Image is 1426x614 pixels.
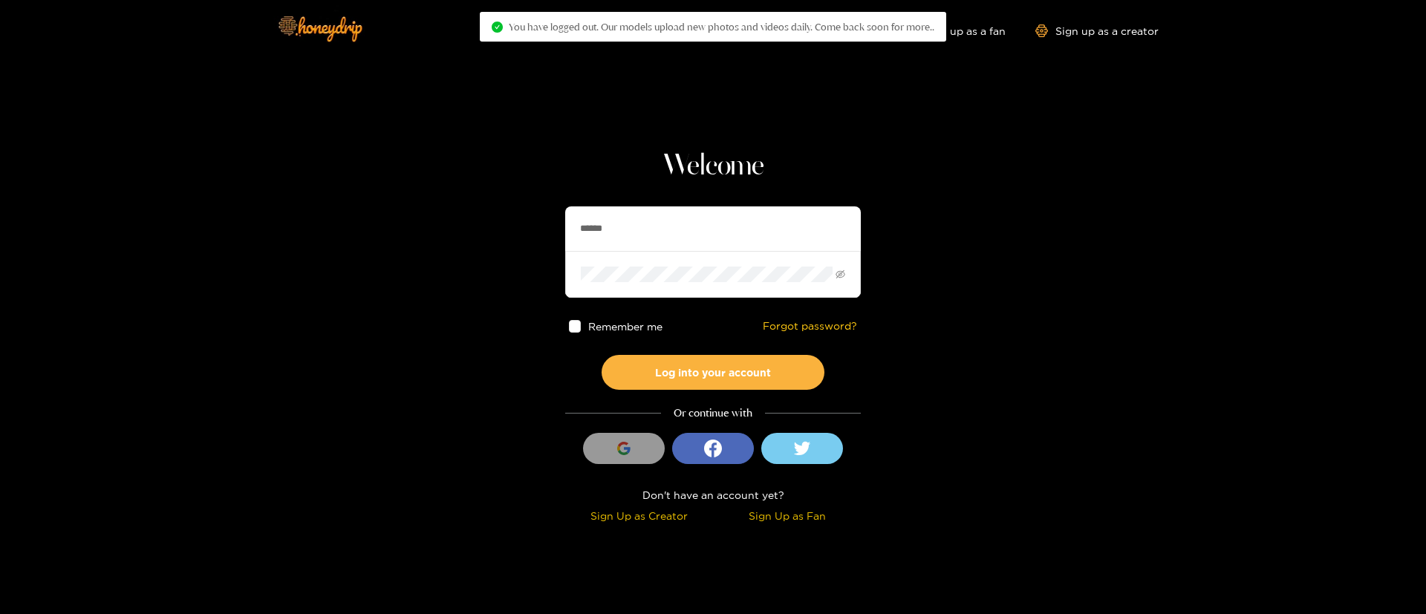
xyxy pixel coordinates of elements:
span: check-circle [492,22,503,33]
h1: Welcome [565,148,861,184]
a: Sign up as a creator [1035,25,1159,37]
span: eye-invisible [836,270,845,279]
div: Sign Up as Creator [569,507,709,524]
span: You have logged out. Our models upload new photos and videos daily. Come back soon for more.. [509,21,934,33]
span: Remember me [589,321,663,332]
div: Or continue with [565,405,861,422]
div: Sign Up as Fan [717,507,857,524]
a: Forgot password? [763,320,857,333]
div: Don't have an account yet? [565,486,861,503]
button: Log into your account [602,355,824,390]
a: Sign up as a fan [904,25,1006,37]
